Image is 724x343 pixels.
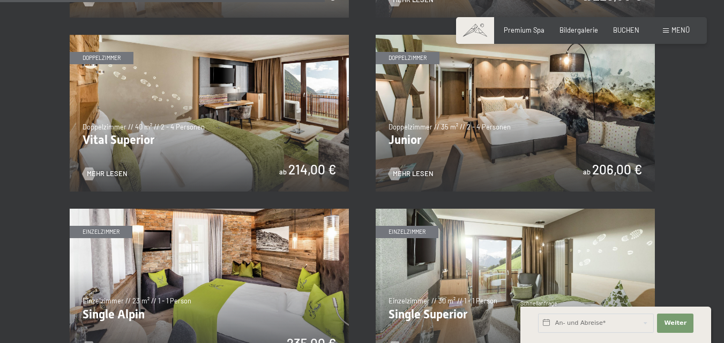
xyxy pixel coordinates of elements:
a: Bildergalerie [559,26,598,34]
span: Mehr Lesen [87,169,128,179]
span: Schnellanfrage [520,300,557,307]
a: Mehr Lesen [83,169,128,179]
a: Single Alpin [70,209,349,214]
span: Menü [671,26,690,34]
button: Weiter [657,314,693,333]
a: Vital Superior [70,35,349,40]
span: Mehr Lesen [393,169,434,179]
a: Single Superior [376,209,655,214]
img: Junior [376,35,655,192]
a: Premium Spa [504,26,544,34]
span: Weiter [664,319,686,327]
a: Junior [376,35,655,40]
a: Mehr Lesen [389,169,434,179]
img: Vital Superior [70,35,349,192]
a: BUCHEN [613,26,639,34]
